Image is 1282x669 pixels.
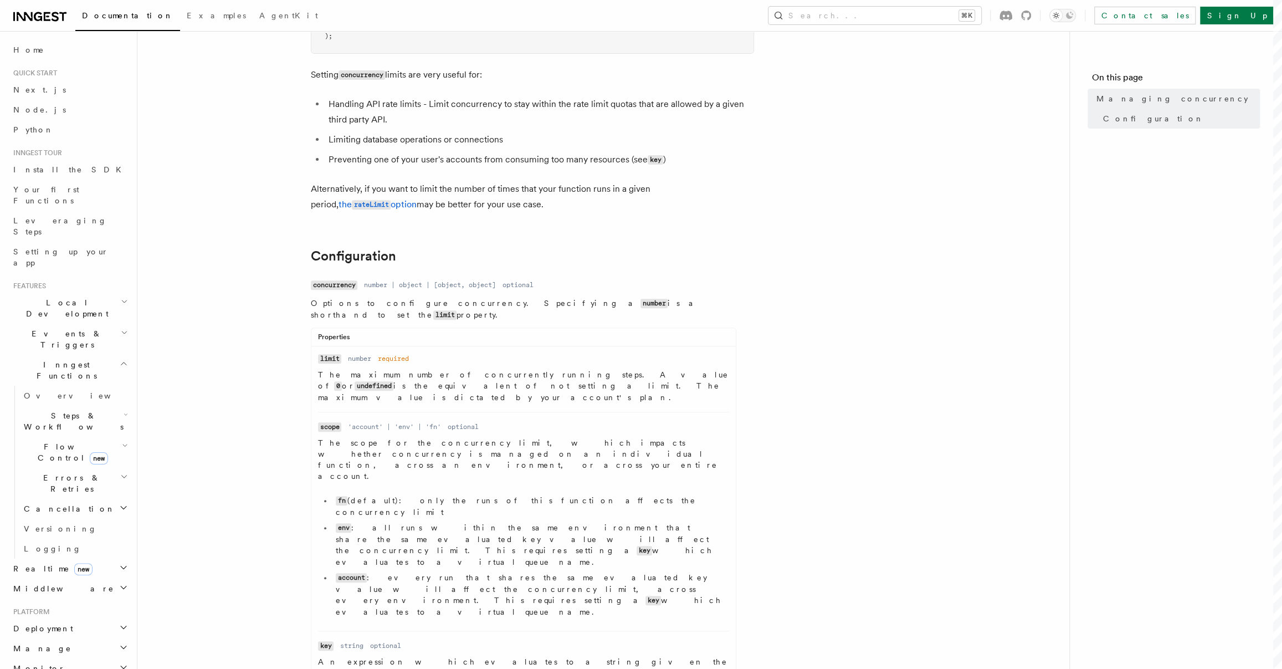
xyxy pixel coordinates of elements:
[9,386,130,559] div: Inngest Functions
[355,381,393,391] code: undefined
[348,354,371,363] dd: number
[9,355,130,386] button: Inngest Functions
[9,583,114,594] span: Middleware
[9,324,130,355] button: Events & Triggers
[9,160,130,180] a: Install the SDK
[348,422,441,431] dd: 'account' | 'env' | 'fn'
[311,67,754,83] p: Setting limits are very useful for:
[9,40,130,60] a: Home
[1103,113,1204,124] span: Configuration
[318,369,729,403] p: The maximum number of concurrently running steps. A value of or is the equivalent of not setting ...
[9,282,46,290] span: Features
[9,80,130,100] a: Next.js
[1200,7,1273,24] a: Sign Up
[318,437,729,482] p: The scope for the concurrency limit, which impacts whether concurrency is managed on an individua...
[19,386,130,406] a: Overview
[24,391,138,400] span: Overview
[336,523,351,533] code: env
[325,132,754,147] li: Limiting database operations or connections
[1092,71,1260,89] h4: On this page
[339,70,385,80] code: concurrency
[318,422,341,432] code: scope
[9,623,73,634] span: Deployment
[1096,93,1248,104] span: Managing concurrency
[364,280,496,289] dd: number | object | [object, object]
[637,546,652,555] code: key
[9,619,130,639] button: Deployment
[311,333,736,346] div: Properties
[180,3,253,30] a: Examples
[9,149,62,157] span: Inngest tour
[311,298,736,321] p: Options to configure concurrency. Specifying a is a shorthand to set the property.
[19,499,130,519] button: Cancellation
[9,579,130,599] button: Middleware
[75,3,180,31] a: Documentation
[332,572,729,617] li: : every run that shares the same evaluated key value will affect the concurrency limit, across ev...
[19,441,122,463] span: Flow Control
[19,406,130,437] button: Steps & Workflows
[13,105,66,114] span: Node.js
[9,563,93,574] span: Realtime
[1099,109,1260,129] a: Configuration
[648,155,663,165] code: key
[768,7,981,24] button: Search...⌘K
[9,293,130,324] button: Local Development
[9,359,120,381] span: Inngest Functions
[1049,9,1076,22] button: Toggle dark mode
[9,120,130,140] a: Python
[959,10,975,21] kbd: ⌘K
[19,539,130,559] a: Logging
[378,354,409,363] dd: required
[259,11,318,20] span: AgentKit
[9,643,71,654] span: Manage
[9,211,130,242] a: Leveraging Steps
[19,468,130,499] button: Errors & Retries
[311,280,357,290] code: concurrency
[448,422,479,431] dd: optional
[332,495,729,518] li: (default): only the runs of this function affects the concurrency limit
[332,522,729,568] li: : all runs within the same environment that share the same evaluated key value will affect the co...
[82,11,173,20] span: Documentation
[334,381,342,391] code: 0
[325,32,332,40] span: );
[311,248,396,264] a: Configuration
[19,410,124,432] span: Steps & Workflows
[9,607,50,616] span: Platform
[1092,89,1260,109] a: Managing concurrency
[9,297,121,319] span: Local Development
[19,519,130,539] a: Versioning
[13,165,128,174] span: Install the SDK
[1094,7,1196,24] a: Contact sales
[339,199,417,210] a: therateLimitoption
[645,596,661,605] code: key
[311,181,754,213] p: Alternatively, if you want to limit the number of times that your function runs in a given period...
[74,563,93,575] span: new
[352,200,391,210] code: rateLimit
[187,11,246,20] span: Examples
[325,96,754,127] li: Handling API rate limits - Limit concurrency to stay within the rate limit quotas that are allowe...
[253,3,325,30] a: AgentKit
[318,354,341,364] code: limit
[318,641,334,651] code: key
[24,524,97,533] span: Versioning
[9,180,130,211] a: Your first Functions
[13,216,107,236] span: Leveraging Steps
[19,472,120,494] span: Errors & Retries
[9,328,121,350] span: Events & Triggers
[336,573,367,583] code: account
[13,85,66,94] span: Next.js
[13,44,44,55] span: Home
[370,641,401,650] dd: optional
[24,544,81,553] span: Logging
[19,437,130,468] button: Flow Controlnew
[336,496,347,505] code: fn
[13,125,54,134] span: Python
[13,185,79,205] span: Your first Functions
[340,641,363,650] dd: string
[9,69,57,78] span: Quick start
[640,299,668,308] code: number
[9,242,130,273] a: Setting up your app
[502,280,534,289] dd: optional
[90,452,108,464] span: new
[9,639,130,658] button: Manage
